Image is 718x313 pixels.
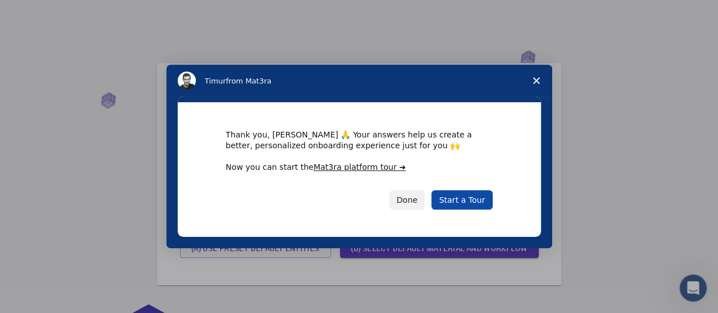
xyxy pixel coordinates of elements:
span: Close survey [520,65,552,97]
span: from Mat3ra [226,77,271,85]
div: Now you can start the [226,162,493,173]
img: Profile image for Timur [178,72,196,90]
span: Timur [205,77,226,85]
div: Thank you, [PERSON_NAME] 🙏 Your answers help us create a better, personalized onboarding experien... [226,130,493,150]
a: Mat3ra platform tour ➜ [313,162,406,172]
a: Start a Tour [431,190,492,210]
span: Support [23,8,64,18]
button: Done [389,190,425,210]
